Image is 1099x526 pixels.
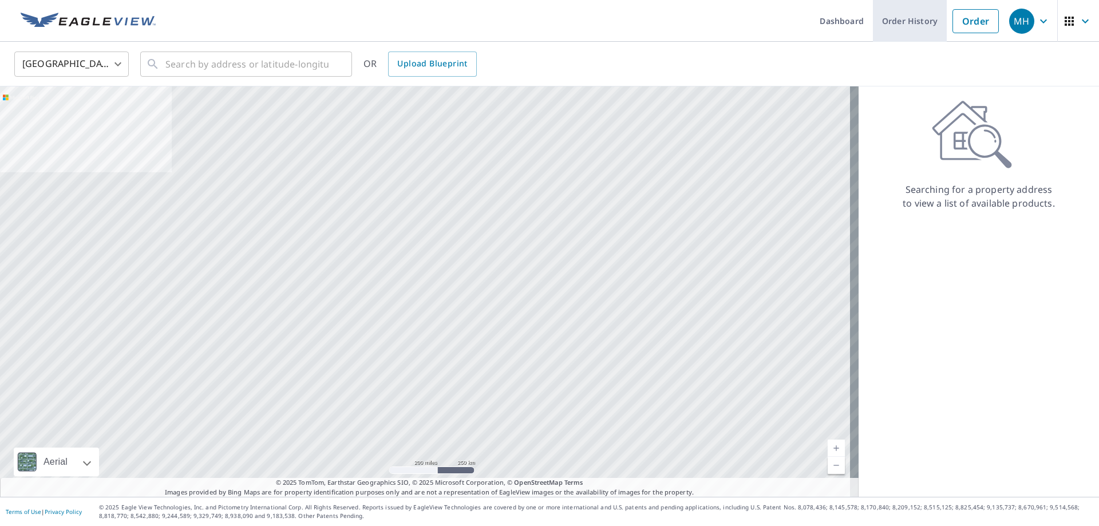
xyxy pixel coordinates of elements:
img: EV Logo [21,13,156,30]
div: OR [363,52,477,77]
p: | [6,508,82,515]
div: MH [1009,9,1034,34]
a: Order [952,9,999,33]
a: Current Level 5, Zoom In [828,440,845,457]
a: Terms [564,478,583,487]
p: © 2025 Eagle View Technologies, Inc. and Pictometry International Corp. All Rights Reserved. Repo... [99,503,1093,520]
p: Searching for a property address to view a list of available products. [902,183,1055,210]
div: Aerial [40,448,71,476]
span: Upload Blueprint [397,57,467,71]
a: OpenStreetMap [514,478,562,487]
input: Search by address or latitude-longitude [165,48,329,80]
a: Current Level 5, Zoom Out [828,457,845,474]
div: [GEOGRAPHIC_DATA] [14,48,129,80]
a: Terms of Use [6,508,41,516]
div: Aerial [14,448,99,476]
a: Upload Blueprint [388,52,476,77]
a: Privacy Policy [45,508,82,516]
span: © 2025 TomTom, Earthstar Geographics SIO, © 2025 Microsoft Corporation, © [276,478,583,488]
